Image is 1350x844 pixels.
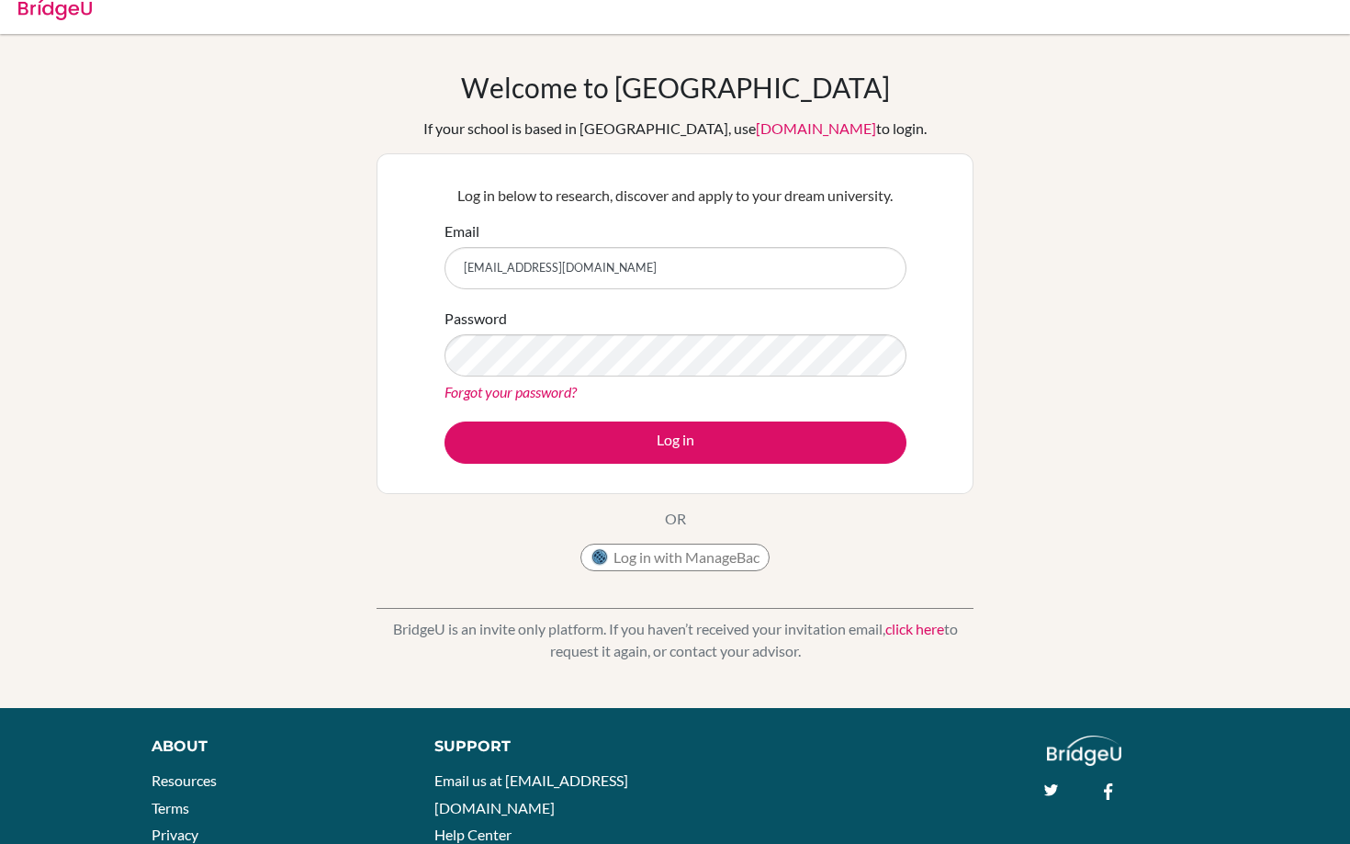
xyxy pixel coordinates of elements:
[885,620,944,637] a: click here
[434,771,628,816] a: Email us at [EMAIL_ADDRESS][DOMAIN_NAME]
[444,422,906,464] button: Log in
[665,508,686,530] p: OR
[444,185,906,207] p: Log in below to research, discover and apply to your dream university.
[434,826,512,843] a: Help Center
[423,118,927,140] div: If your school is based in [GEOGRAPHIC_DATA], use to login.
[444,308,507,330] label: Password
[756,119,876,137] a: [DOMAIN_NAME]
[152,799,189,816] a: Terms
[580,544,770,571] button: Log in with ManageBac
[152,826,198,843] a: Privacy
[434,736,657,758] div: Support
[152,736,393,758] div: About
[444,220,479,242] label: Email
[444,383,577,400] a: Forgot your password?
[152,771,217,789] a: Resources
[461,71,890,104] h1: Welcome to [GEOGRAPHIC_DATA]
[377,618,973,662] p: BridgeU is an invite only platform. If you haven’t received your invitation email, to request it ...
[1047,736,1121,766] img: logo_white@2x-f4f0deed5e89b7ecb1c2cc34c3e3d731f90f0f143d5ea2071677605dd97b5244.png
